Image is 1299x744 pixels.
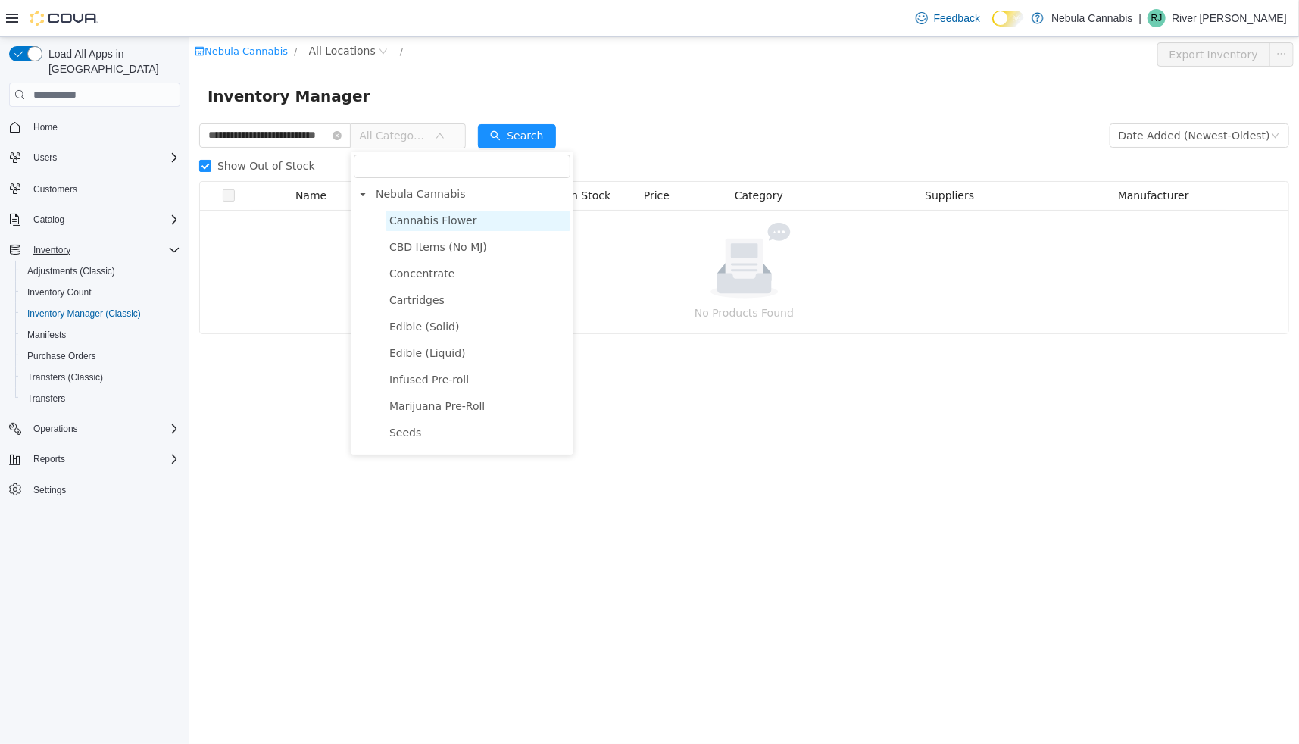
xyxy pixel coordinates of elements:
[15,345,186,367] button: Purchase Orders
[968,5,1081,30] button: Export Inventory
[120,5,186,22] span: All Locations
[200,310,276,322] span: Edible (Liquid)
[9,110,180,540] nav: Complex example
[196,333,381,353] span: Infused Pre-roll
[5,8,98,20] a: icon: shopNebula Cannabis
[27,450,180,468] span: Reports
[27,241,180,259] span: Inventory
[200,257,255,269] span: Cartridges
[21,305,147,323] a: Inventory Manager (Classic)
[929,152,1000,164] span: Manufacturer
[21,389,180,408] span: Transfers
[992,11,1024,27] input: Dark Mode
[289,87,366,111] button: icon: searchSearch
[196,227,381,247] span: Concentrate
[30,11,98,26] img: Cova
[27,420,84,438] button: Operations
[18,47,190,71] span: Inventory Manager
[27,420,180,438] span: Operations
[929,87,1081,110] div: Date Added (Newest-Oldest)
[1148,9,1166,27] div: River Jane Valentine
[21,326,180,344] span: Manifests
[21,262,121,280] a: Adjustments (Classic)
[545,152,594,164] span: Category
[1139,9,1142,27] p: |
[196,253,381,274] span: Cartridges
[15,388,186,409] button: Transfers
[200,336,279,349] span: Infused Pre-roll
[200,389,232,402] span: Seeds
[27,450,71,468] button: Reports
[200,416,243,428] span: Tincture
[1082,94,1091,105] i: icon: down
[3,239,186,261] button: Inventory
[200,230,265,242] span: Concentrate
[27,179,180,198] span: Customers
[15,324,186,345] button: Manifests
[33,214,64,226] span: Catalog
[1172,9,1287,27] p: River [PERSON_NAME]
[27,241,77,259] button: Inventory
[106,152,137,164] span: Name
[27,308,141,320] span: Inventory Manager (Classic)
[200,283,270,295] span: Edible (Solid)
[27,329,66,341] span: Manifests
[27,265,115,277] span: Adjustments (Classic)
[27,481,72,499] a: Settings
[21,389,71,408] a: Transfers
[42,46,180,77] span: Load All Apps in [GEOGRAPHIC_DATA]
[735,152,785,164] span: Suppliers
[22,123,132,135] span: Show Out of Stock
[21,347,102,365] a: Purchase Orders
[27,480,180,499] span: Settings
[105,8,108,20] span: /
[33,152,57,164] span: Users
[3,147,186,168] button: Users
[33,183,77,195] span: Customers
[15,282,186,303] button: Inventory Count
[200,177,288,189] span: Cannabis Flower
[21,368,180,386] span: Transfers (Classic)
[164,117,381,141] input: filter select
[170,154,177,161] i: icon: caret-down
[21,368,109,386] a: Transfers (Classic)
[3,177,186,199] button: Customers
[27,211,180,229] span: Catalog
[27,392,65,405] span: Transfers
[27,286,92,299] span: Inventory Count
[3,418,186,439] button: Operations
[27,211,70,229] button: Catalog
[200,363,295,375] span: Marijuana Pre-Roll
[186,151,276,163] span: Nebula Cannabis
[33,423,78,435] span: Operations
[21,326,72,344] a: Manifests
[196,280,381,300] span: Edible (Solid)
[196,386,381,406] span: Seeds
[33,121,58,133] span: Home
[15,303,186,324] button: Inventory Manager (Classic)
[196,200,381,220] span: CBD Items (No MJ)
[27,118,64,136] a: Home
[5,9,15,19] i: icon: shop
[183,147,381,167] span: Nebula Cannabis
[379,152,421,164] span: In Stock
[143,94,152,103] i: icon: close-circle
[21,283,98,302] a: Inventory Count
[33,484,66,496] span: Settings
[15,261,186,282] button: Adjustments (Classic)
[21,283,180,302] span: Inventory Count
[33,244,70,256] span: Inventory
[454,152,480,164] span: Price
[27,180,83,199] a: Customers
[1080,5,1104,30] button: icon: ellipsis
[246,94,255,105] i: icon: down
[196,173,381,194] span: Cannabis Flower
[33,453,65,465] span: Reports
[211,8,214,20] span: /
[3,479,186,501] button: Settings
[27,350,96,362] span: Purchase Orders
[21,347,180,365] span: Purchase Orders
[27,148,63,167] button: Users
[934,11,980,26] span: Feedback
